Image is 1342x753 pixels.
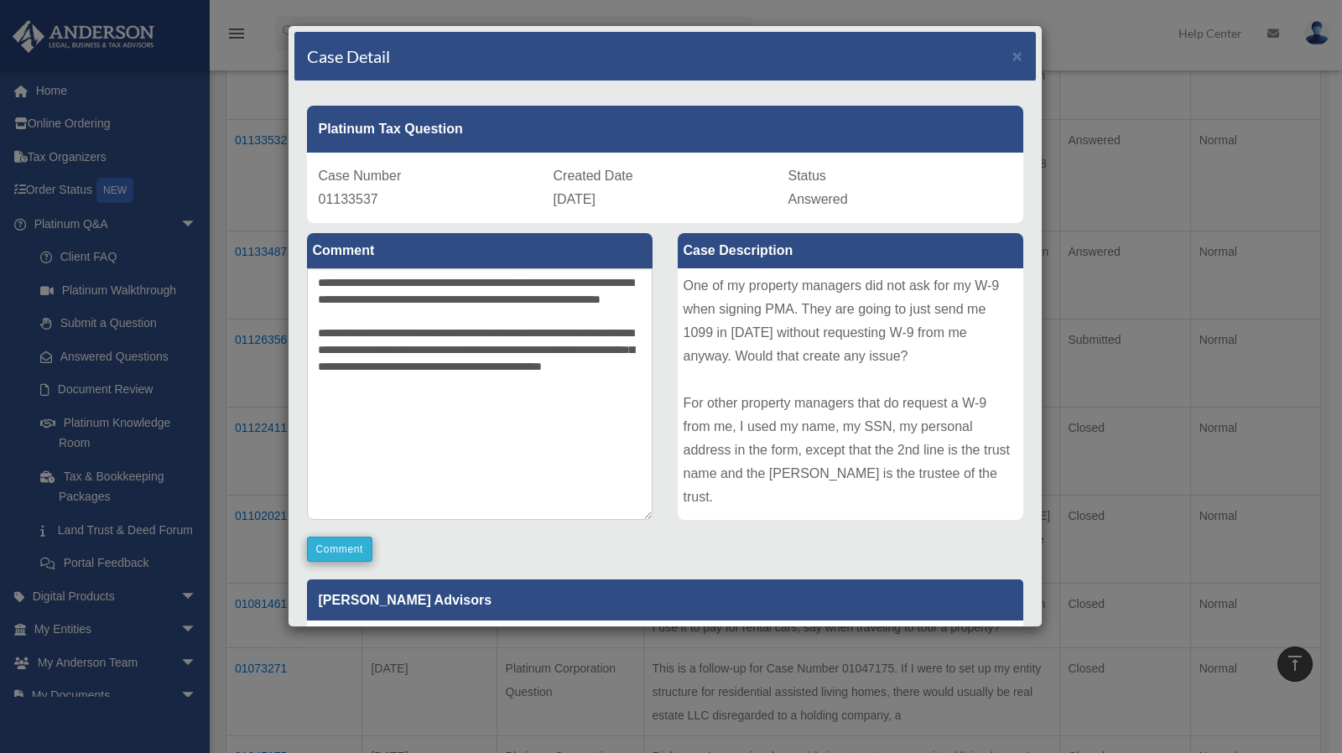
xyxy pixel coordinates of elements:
[319,169,402,183] span: Case Number
[307,106,1023,153] div: Platinum Tax Question
[1012,46,1023,65] span: ×
[554,192,596,206] span: [DATE]
[678,268,1023,520] div: One of my property managers did not ask for my W-9 when signing PMA. They are going to just send ...
[678,233,1023,268] label: Case Description
[307,233,653,268] label: Comment
[788,192,848,206] span: Answered
[788,169,826,183] span: Status
[307,44,390,68] h4: Case Detail
[319,192,378,206] span: 01133537
[1012,47,1023,65] button: Close
[307,579,1023,621] p: [PERSON_NAME] Advisors
[554,169,633,183] span: Created Date
[307,537,373,562] button: Comment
